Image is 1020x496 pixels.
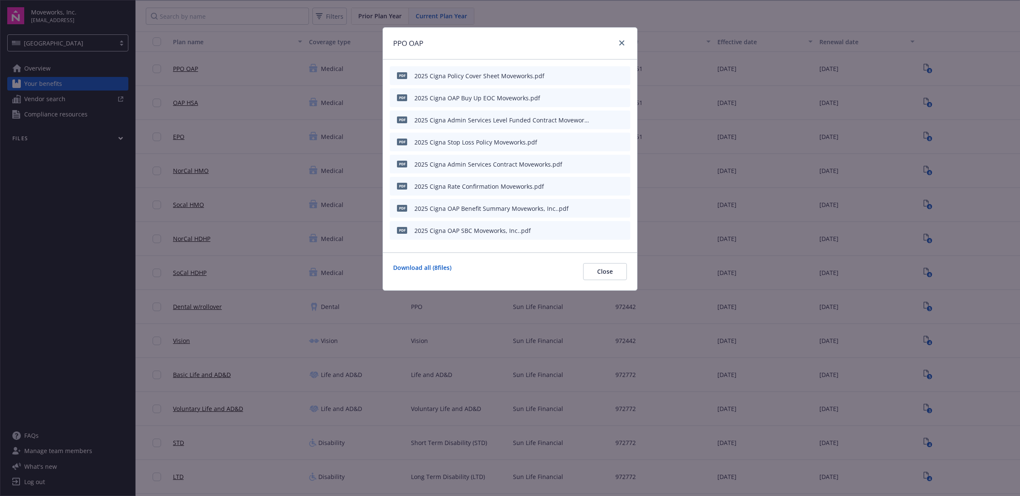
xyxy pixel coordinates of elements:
[619,226,627,235] button: preview file
[617,38,627,48] a: close
[583,263,627,280] button: Close
[606,182,612,191] button: download file
[414,226,531,235] div: 2025 Cigna OAP SBC Moveworks, Inc..pdf
[397,116,407,123] span: pdf
[606,71,612,80] button: download file
[619,71,627,80] button: preview file
[397,139,407,145] span: pdf
[606,138,612,147] button: download file
[414,116,590,125] div: 2025 Cigna Admin Services Level Funded Contract Moveworks.pdf
[606,204,612,213] button: download file
[397,161,407,167] span: pdf
[397,183,407,189] span: pdf
[619,182,627,191] button: preview file
[606,226,612,235] button: download file
[619,94,627,102] button: preview file
[393,263,451,280] a: Download all ( 8 files)
[619,160,627,169] button: preview file
[597,267,613,275] span: Close
[393,38,423,49] h1: PPO OAP
[606,94,612,102] button: download file
[414,160,562,169] div: 2025 Cigna Admin Services Contract Moveworks.pdf
[414,138,537,147] div: 2025 Cigna Stop Loss Policy Moveworks.pdf
[397,227,407,233] span: pdf
[606,160,612,169] button: download file
[619,204,627,213] button: preview file
[414,204,569,213] div: 2025 Cigna OAP Benefit Summary Moveworks, Inc..pdf
[414,71,544,80] div: 2025 Cigna Policy Cover Sheet Moveworks.pdf
[606,116,612,125] button: download file
[619,116,627,125] button: preview file
[397,94,407,101] span: pdf
[414,94,540,102] div: 2025 Cigna OAP Buy Up EOC Moveworks.pdf
[397,205,407,211] span: pdf
[397,72,407,79] span: pdf
[619,138,627,147] button: preview file
[414,182,544,191] div: 2025 Cigna Rate Confirmation Moveworks.pdf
